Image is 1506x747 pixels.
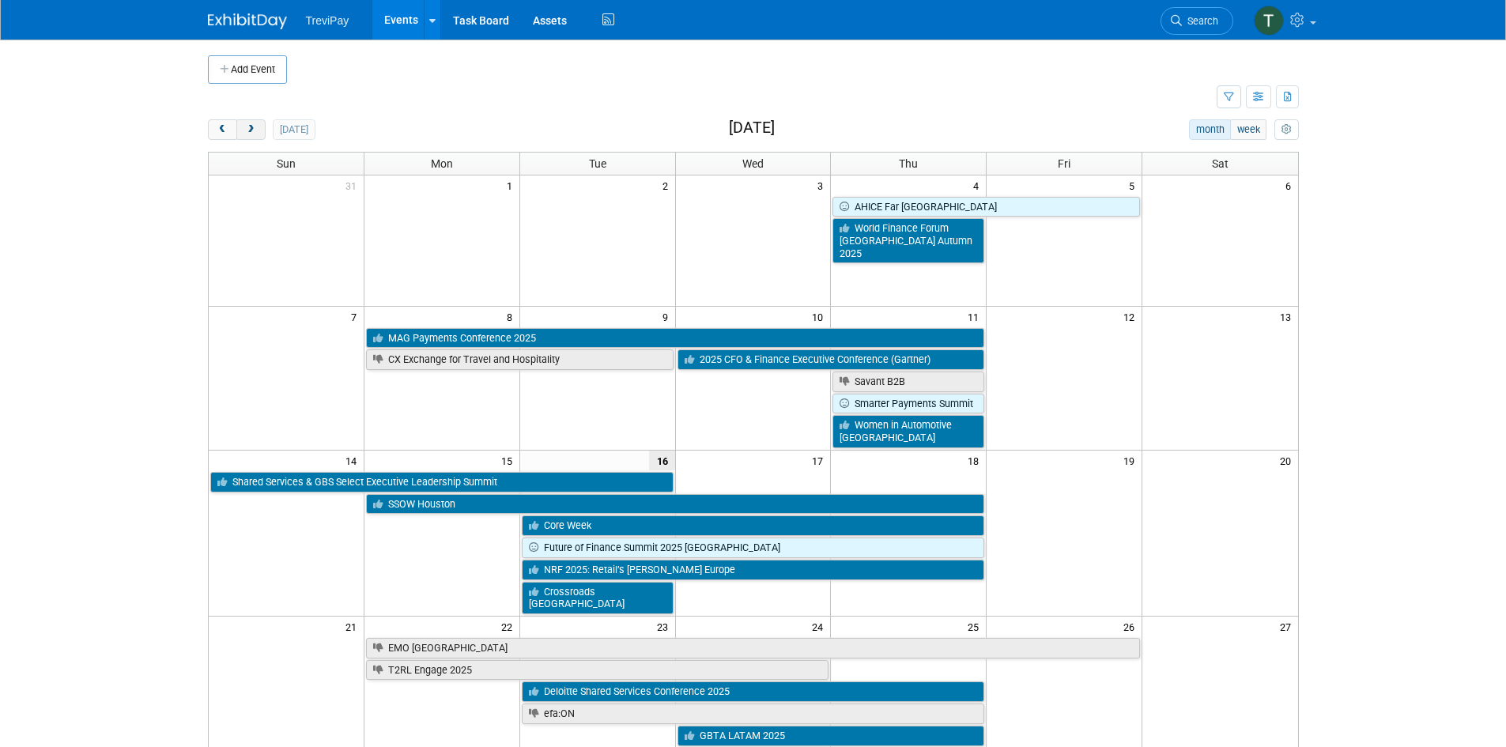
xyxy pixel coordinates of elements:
[1274,119,1298,140] button: myCustomButton
[742,157,764,170] span: Wed
[816,175,830,195] span: 3
[832,197,1140,217] a: AHICE Far [GEOGRAPHIC_DATA]
[522,704,985,724] a: efa:ON
[832,372,984,392] a: Savant B2B
[655,617,675,636] span: 23
[1278,451,1298,470] span: 20
[306,14,349,27] span: TreviPay
[678,726,985,746] a: GBTA LATAM 2025
[810,307,830,326] span: 10
[729,119,775,137] h2: [DATE]
[1161,7,1233,35] a: Search
[1230,119,1266,140] button: week
[1127,175,1142,195] span: 5
[678,349,985,370] a: 2025 CFO & Finance Executive Conference (Gartner)
[208,119,237,140] button: prev
[522,582,674,614] a: Crossroads [GEOGRAPHIC_DATA]
[366,349,674,370] a: CX Exchange for Travel and Hospitality
[810,617,830,636] span: 24
[832,218,984,263] a: World Finance Forum [GEOGRAPHIC_DATA] Autumn 2025
[366,638,1140,658] a: EMO [GEOGRAPHIC_DATA]
[500,451,519,470] span: 15
[349,307,364,326] span: 7
[344,175,364,195] span: 31
[1281,125,1292,135] i: Personalize Calendar
[1122,307,1142,326] span: 12
[966,617,986,636] span: 25
[899,157,918,170] span: Thu
[431,157,453,170] span: Mon
[966,451,986,470] span: 18
[366,328,984,349] a: MAG Payments Conference 2025
[1189,119,1231,140] button: month
[277,157,296,170] span: Sun
[832,415,984,447] a: Women in Automotive [GEOGRAPHIC_DATA]
[505,307,519,326] span: 8
[661,307,675,326] span: 9
[344,617,364,636] span: 21
[1284,175,1298,195] span: 6
[1058,157,1070,170] span: Fri
[366,494,984,515] a: SSOW Houston
[522,560,985,580] a: NRF 2025: Retail’s [PERSON_NAME] Europe
[966,307,986,326] span: 11
[1212,157,1229,170] span: Sat
[344,451,364,470] span: 14
[500,617,519,636] span: 22
[589,157,606,170] span: Tue
[1182,15,1218,27] span: Search
[1122,451,1142,470] span: 19
[208,55,287,84] button: Add Event
[832,394,984,414] a: Smarter Payments Summit
[522,681,985,702] a: Deloitte Shared Services Conference 2025
[1122,617,1142,636] span: 26
[210,472,674,492] a: Shared Services & GBS Select Executive Leadership Summit
[273,119,315,140] button: [DATE]
[972,175,986,195] span: 4
[810,451,830,470] span: 17
[649,451,675,470] span: 16
[1278,307,1298,326] span: 13
[505,175,519,195] span: 1
[1278,617,1298,636] span: 27
[208,13,287,29] img: ExhibitDay
[236,119,266,140] button: next
[366,660,829,681] a: T2RL Engage 2025
[1254,6,1284,36] img: Tara DePaepe
[522,515,985,536] a: Core Week
[522,538,985,558] a: Future of Finance Summit 2025 [GEOGRAPHIC_DATA]
[661,175,675,195] span: 2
